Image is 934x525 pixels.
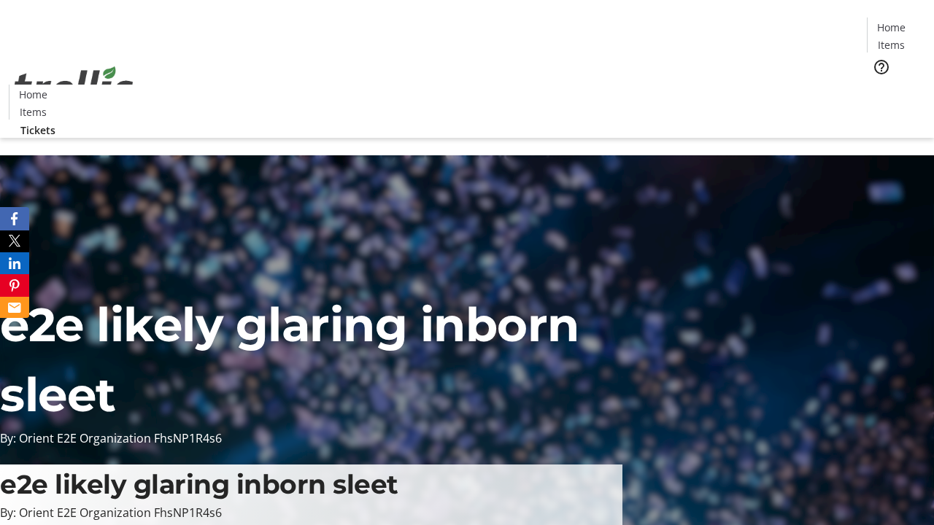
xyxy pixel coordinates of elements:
a: Tickets [9,122,67,138]
span: Home [877,20,906,35]
a: Home [868,20,914,35]
a: Tickets [867,85,925,100]
span: Tickets [879,85,914,100]
span: Home [19,87,47,102]
span: Items [878,37,905,52]
button: Help [867,52,896,82]
span: Tickets [20,122,55,138]
img: Orient E2E Organization FhsNP1R4s6's Logo [9,50,139,123]
a: Home [9,87,56,102]
a: Items [868,37,914,52]
span: Items [20,104,47,120]
a: Items [9,104,56,120]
